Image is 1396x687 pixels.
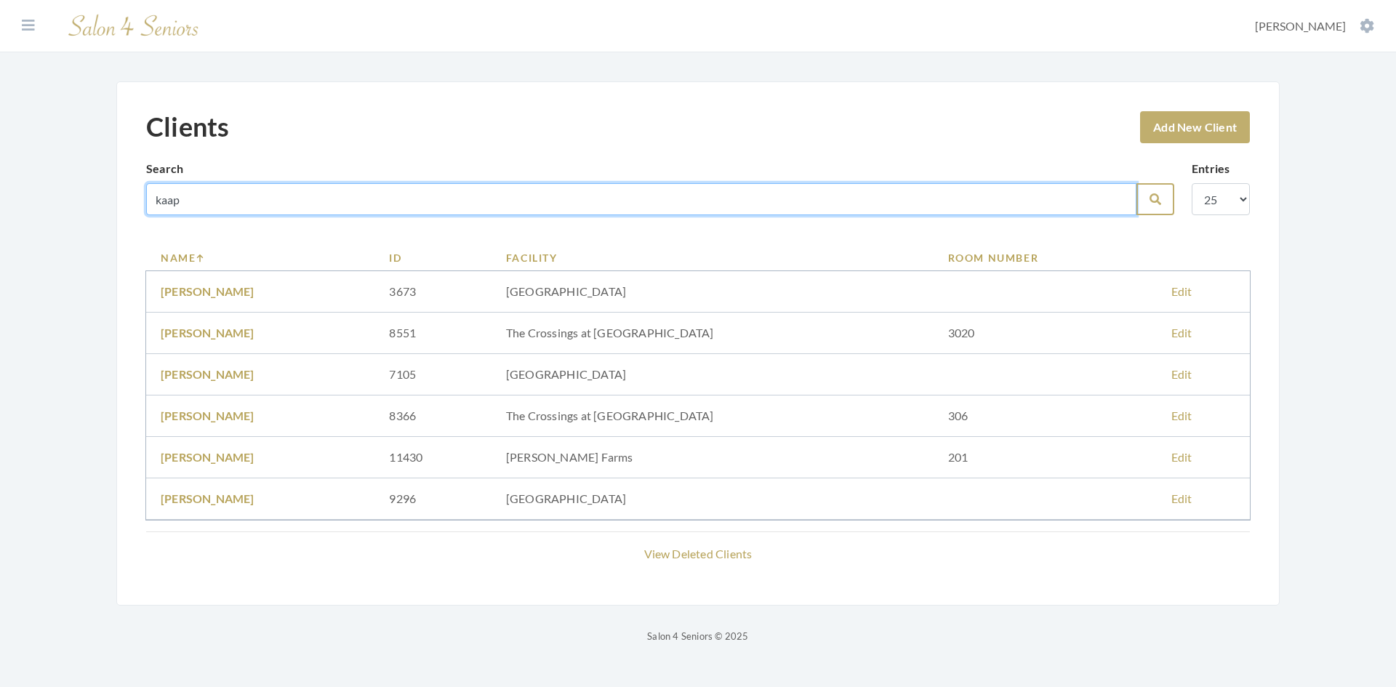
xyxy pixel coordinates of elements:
[374,271,491,313] td: 3673
[934,395,1157,437] td: 306
[492,437,934,478] td: [PERSON_NAME] Farms
[146,183,1136,215] input: Search by name, facility or room number
[492,478,934,520] td: [GEOGRAPHIC_DATA]
[374,395,491,437] td: 8366
[1192,160,1229,177] label: Entries
[492,354,934,395] td: [GEOGRAPHIC_DATA]
[374,313,491,354] td: 8551
[1251,18,1379,34] button: [PERSON_NAME]
[374,478,491,520] td: 9296
[146,160,183,177] label: Search
[506,250,919,265] a: Facility
[161,284,254,298] a: [PERSON_NAME]
[948,250,1142,265] a: Room Number
[116,627,1280,645] p: Salon 4 Seniors © 2025
[1171,326,1192,340] a: Edit
[161,367,254,381] a: [PERSON_NAME]
[161,491,254,505] a: [PERSON_NAME]
[1255,19,1346,33] span: [PERSON_NAME]
[934,313,1157,354] td: 3020
[1171,409,1192,422] a: Edit
[389,250,476,265] a: ID
[146,111,229,142] h1: Clients
[1171,284,1192,298] a: Edit
[374,437,491,478] td: 11430
[934,437,1157,478] td: 201
[161,326,254,340] a: [PERSON_NAME]
[492,271,934,313] td: [GEOGRAPHIC_DATA]
[374,354,491,395] td: 7105
[1171,367,1192,381] a: Edit
[1140,111,1250,143] a: Add New Client
[492,395,934,437] td: The Crossings at [GEOGRAPHIC_DATA]
[161,250,360,265] a: Name
[161,409,254,422] a: [PERSON_NAME]
[61,9,206,43] img: Salon 4 Seniors
[1171,491,1192,505] a: Edit
[161,450,254,464] a: [PERSON_NAME]
[492,313,934,354] td: The Crossings at [GEOGRAPHIC_DATA]
[644,547,753,561] a: View Deleted Clients
[1171,450,1192,464] a: Edit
